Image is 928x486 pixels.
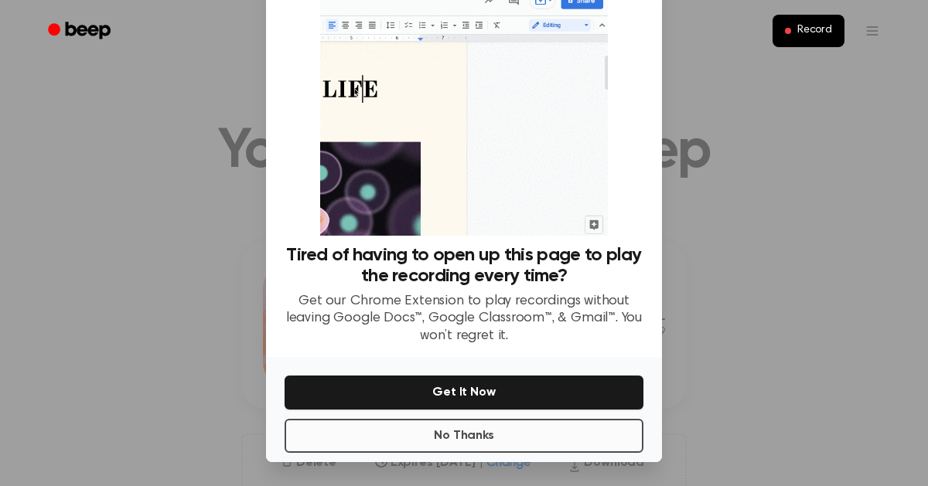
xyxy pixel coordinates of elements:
button: Get It Now [285,376,643,410]
h3: Tired of having to open up this page to play the recording every time? [285,245,643,287]
button: Record [773,15,844,47]
button: No Thanks [285,419,643,453]
p: Get our Chrome Extension to play recordings without leaving Google Docs™, Google Classroom™, & Gm... [285,293,643,345]
button: Open menu [854,12,891,49]
span: Record [797,24,832,38]
a: Beep [37,16,125,46]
